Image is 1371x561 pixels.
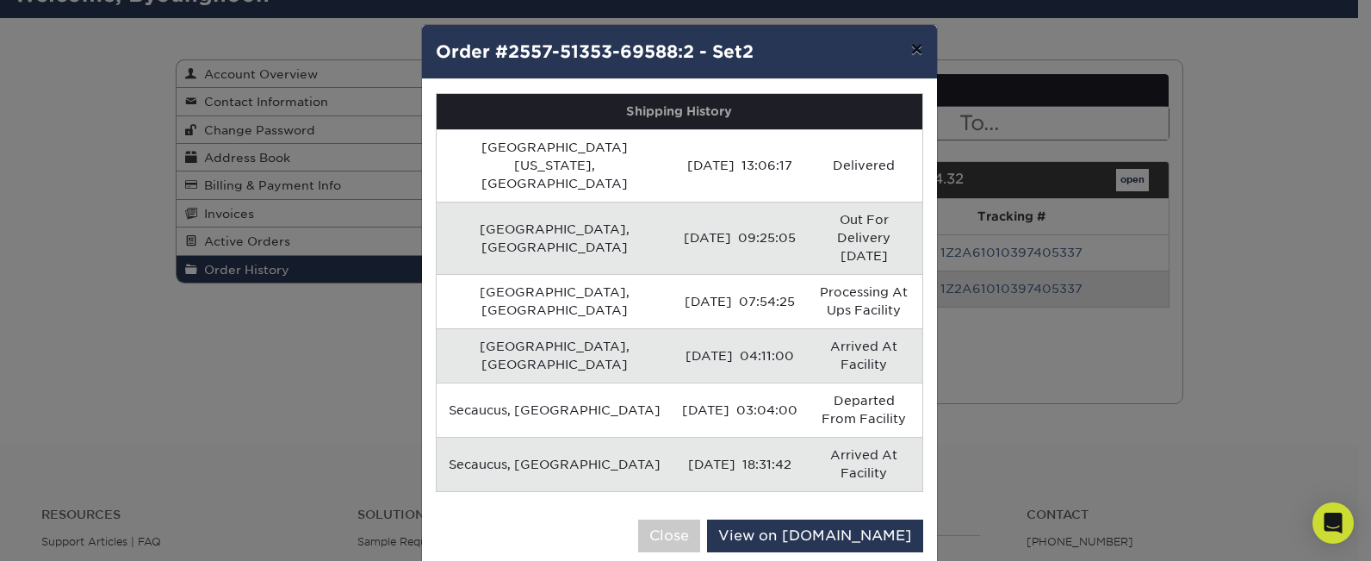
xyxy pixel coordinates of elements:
h4: Order #2557-51353-69588:2 - Set2 [436,39,923,65]
td: [DATE] 18:31:42 [673,437,806,491]
td: Arrived At Facility [806,437,922,491]
td: Secaucus, [GEOGRAPHIC_DATA] [437,383,673,437]
td: Delivered [806,129,922,202]
td: [GEOGRAPHIC_DATA], [GEOGRAPHIC_DATA] [437,202,673,274]
td: Processing At Ups Facility [806,274,922,328]
td: [GEOGRAPHIC_DATA], [GEOGRAPHIC_DATA] [437,328,673,383]
td: [DATE] 13:06:17 [673,129,806,202]
td: Departed From Facility [806,383,922,437]
td: [DATE] 03:04:00 [673,383,806,437]
td: Arrived At Facility [806,328,922,383]
td: [DATE] 07:54:25 [673,274,806,328]
td: [GEOGRAPHIC_DATA][US_STATE], [GEOGRAPHIC_DATA] [437,129,673,202]
td: Secaucus, [GEOGRAPHIC_DATA] [437,437,673,491]
button: Close [638,520,700,552]
td: [DATE] 04:11:00 [673,328,806,383]
td: Out For Delivery [DATE] [806,202,922,274]
td: [DATE] 09:25:05 [673,202,806,274]
th: Shipping History [437,94,922,129]
div: Open Intercom Messenger [1312,502,1354,544]
button: × [896,25,936,73]
td: [GEOGRAPHIC_DATA], [GEOGRAPHIC_DATA] [437,274,673,328]
a: View on [DOMAIN_NAME] [707,520,923,552]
